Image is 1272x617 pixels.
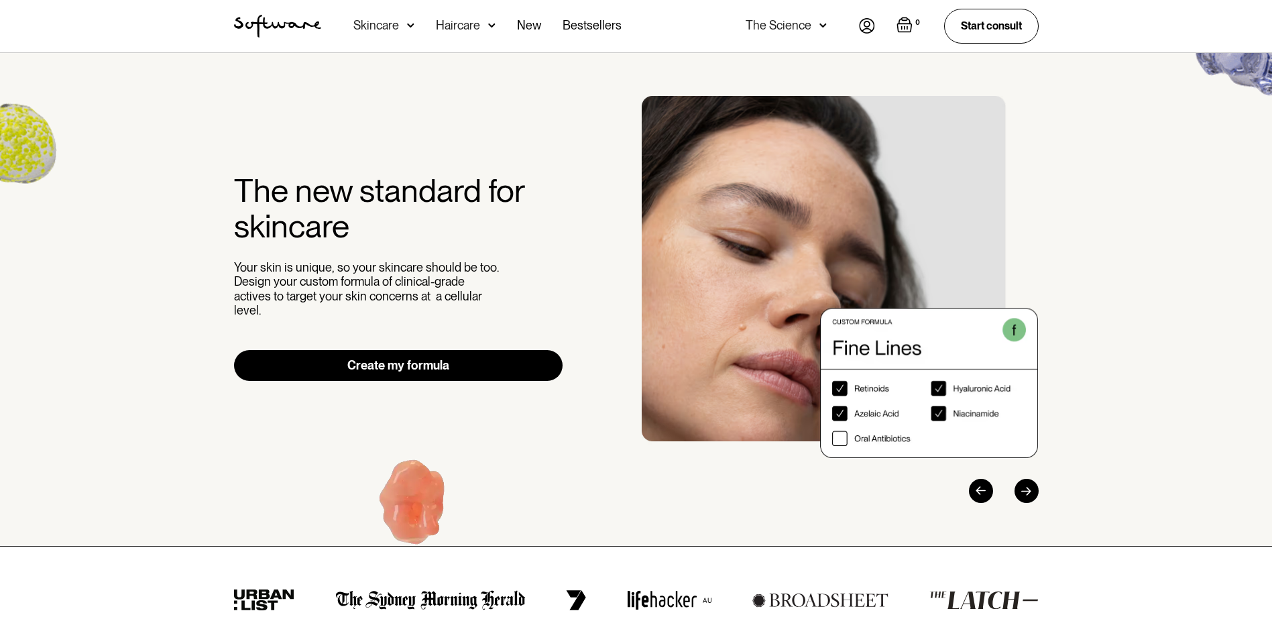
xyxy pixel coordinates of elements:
div: Haircare [436,19,480,32]
p: Your skin is unique, so your skincare should be too. Design your custom formula of clinical-grade... [234,260,502,318]
img: Hydroquinone (skin lightening agent) [331,427,498,591]
img: Software Logo [234,15,321,38]
a: Start consult [944,9,1039,43]
a: home [234,15,321,38]
img: the latch logo [929,591,1038,610]
img: arrow down [488,19,496,32]
div: The Science [746,19,811,32]
img: broadsheet logo [752,593,888,608]
img: arrow down [407,19,414,32]
img: the Sydney morning herald logo [336,590,526,610]
div: Previous slide [969,479,993,503]
img: urban list logo [234,590,295,611]
h2: The new standard for skincare [234,173,563,244]
div: Next slide [1015,479,1039,503]
div: Skincare [353,19,399,32]
div: 2 / 3 [642,96,1039,458]
div: 0 [913,17,923,29]
a: Create my formula [234,350,563,381]
img: lifehacker logo [627,590,711,610]
a: Open empty cart [897,17,923,36]
img: arrow down [819,19,827,32]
